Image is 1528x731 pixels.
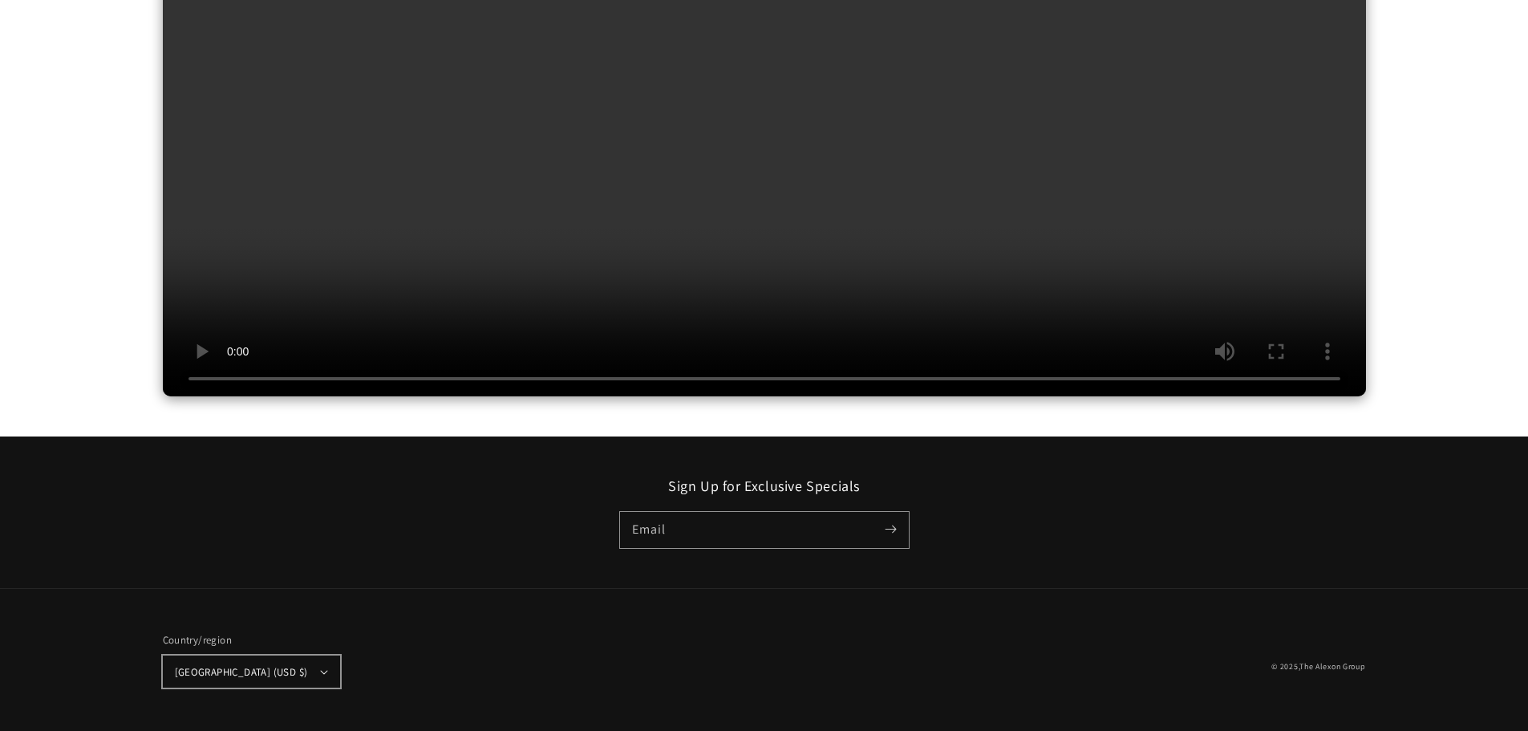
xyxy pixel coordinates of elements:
small: © 2025, [1271,661,1365,672]
button: [GEOGRAPHIC_DATA] (USD $) [163,656,340,688]
h2: Country/region [163,632,340,648]
button: Subscribe [873,512,909,547]
a: The Alexon Group [1299,661,1365,672]
h2: Sign Up for Exclusive Specials [163,477,1366,495]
